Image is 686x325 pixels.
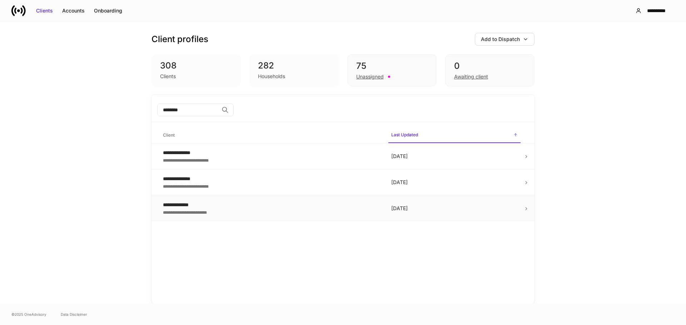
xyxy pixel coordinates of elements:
button: Accounts [58,5,89,16]
p: [DATE] [391,205,518,212]
div: 75Unassigned [347,54,437,86]
span: © 2025 OneAdvisory [11,311,46,317]
span: Last Updated [388,128,521,143]
button: Add to Dispatch [475,33,535,46]
div: 0Awaiting client [445,54,535,86]
p: [DATE] [391,179,518,186]
div: Accounts [62,7,85,14]
div: Awaiting client [454,73,488,80]
div: 308 [160,60,232,71]
a: Data Disclaimer [61,311,87,317]
h3: Client profiles [151,34,208,45]
div: Clients [36,7,53,14]
p: [DATE] [391,153,518,160]
div: Unassigned [356,73,384,80]
h6: Client [163,132,175,138]
h6: Last Updated [391,131,418,138]
div: 0 [454,60,526,72]
button: Clients [31,5,58,16]
div: Add to Dispatch [481,36,520,43]
span: Client [160,128,383,143]
div: Onboarding [94,7,122,14]
div: 282 [258,60,330,71]
button: Onboarding [89,5,127,16]
div: Households [258,73,285,80]
div: 75 [356,60,428,72]
div: Clients [160,73,176,80]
